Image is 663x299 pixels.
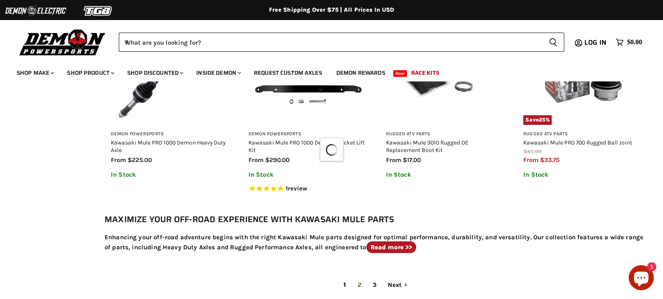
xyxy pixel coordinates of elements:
[67,3,130,19] img: TGB Logo 2
[61,64,119,81] a: Shop Product
[353,278,366,292] a: 2
[393,70,407,77] span: New!
[523,139,632,146] a: Kawasaki Mule PRO 700 Rugged Ball Joint
[523,156,538,164] span: from
[612,36,646,48] a: $0.00
[584,37,607,48] span: Log in
[288,185,307,193] span: review
[368,278,381,292] a: 3
[248,171,365,178] p: In Stock
[581,39,612,46] a: Log in
[386,171,503,178] p: In Stock
[119,33,542,52] input: When autocomplete results are available use up and down arrows to review and enter to select
[248,185,365,193] span: Rated 5.0 out of 5 stars 1 reviews
[523,115,552,124] span: Save %
[248,139,365,153] a: Kawasaki Mule PRO 1000 Demon Bracket Lift Kit
[371,243,412,251] strong: Read more >>
[330,64,392,81] a: Demon Rewards
[523,131,640,137] h3: Rugged ATV Parts
[405,64,445,81] a: Race Kits
[403,156,421,164] span: $17.00
[190,64,246,81] a: Inside Demon
[383,278,412,292] a: Next
[4,3,67,19] img: Demon Electric Logo 2
[248,156,264,164] span: from
[10,64,59,81] a: Shop Make
[542,33,564,52] button: Search
[386,131,503,137] h3: Rugged ATV Parts
[627,38,642,46] span: $0.00
[626,265,656,292] inbox-online-store-chat: Shopify online store chat
[121,64,188,81] a: Shop Discounted
[248,64,328,81] a: Request Custom Axles
[523,171,640,178] p: In Stock
[105,213,646,226] h2: Maximize Your Off-Road Experience with Kawasaki Mule Parts
[111,156,126,164] span: from
[10,61,640,81] ul: Main menu
[105,232,646,253] p: Enhancing your off-road adventure begins with the right Kawasaki Mule parts designed for optimal ...
[111,139,225,153] a: Kawasaki Mule PRO 1000 Demon Heavy Duty Axle
[17,27,108,57] img: Demon Powersports
[386,139,468,153] a: Kawasaki Mule 3010 Rugged OE Replacement Boot Kit
[265,156,289,164] span: $290.00
[540,156,560,164] span: $33.75
[386,156,401,164] span: from
[111,131,228,137] h3: Demon Powersports
[523,148,542,155] span: $45.00
[248,131,365,137] h3: Demon Powersports
[119,33,564,52] form: Product
[539,117,545,123] span: 25
[286,185,307,193] span: 1 reviews
[111,171,228,178] p: In Stock
[128,156,152,164] span: $225.00
[339,278,351,292] span: 1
